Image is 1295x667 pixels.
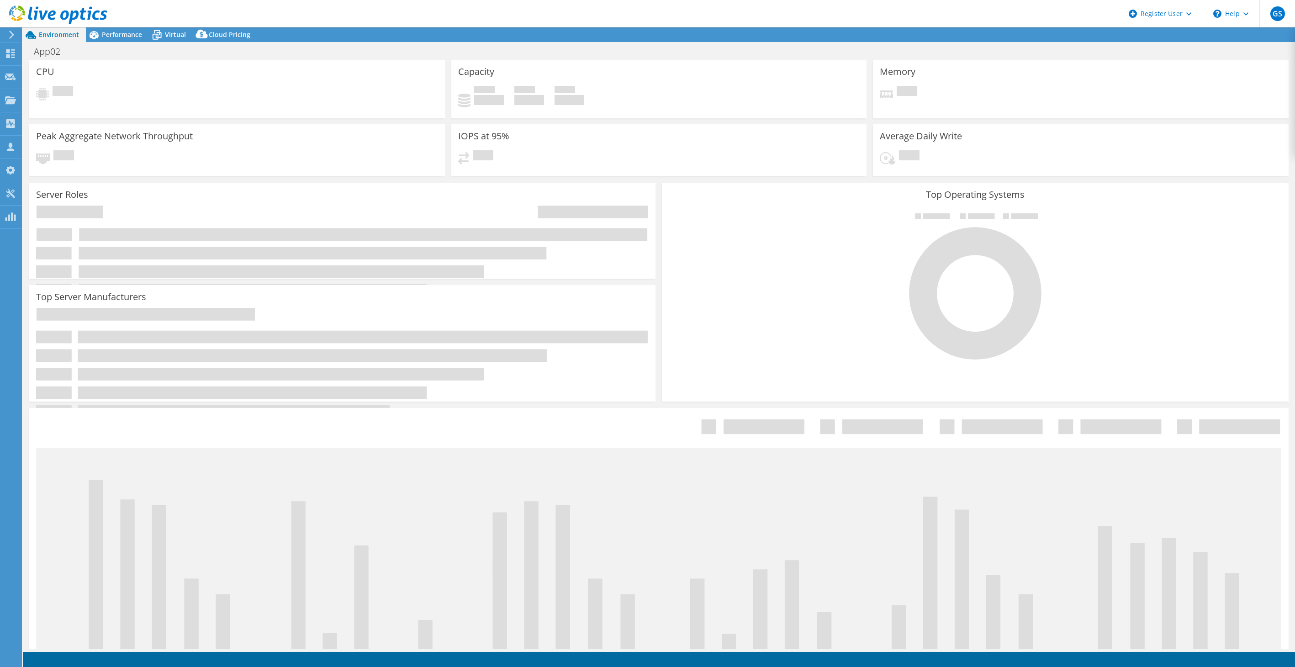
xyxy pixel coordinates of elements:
span: Total [555,86,575,95]
h4: 0 GiB [555,95,584,105]
span: Virtual [165,30,186,39]
span: Performance [102,30,142,39]
h4: 0 GiB [514,95,544,105]
span: Pending [897,86,917,98]
svg: \n [1213,10,1221,18]
span: Environment [39,30,79,39]
span: Pending [53,86,73,98]
span: Used [474,86,495,95]
h3: IOPS at 95% [458,131,509,141]
span: Free [514,86,535,95]
h3: Capacity [458,67,494,77]
span: Cloud Pricing [209,30,250,39]
span: Pending [473,150,493,163]
h3: Top Server Manufacturers [36,292,146,302]
h3: Memory [880,67,915,77]
h3: CPU [36,67,54,77]
h3: Top Operating Systems [669,190,1281,200]
h3: Peak Aggregate Network Throughput [36,131,193,141]
h1: App02 [30,47,74,57]
span: Pending [53,150,74,163]
span: GS [1270,6,1285,21]
h4: 0 GiB [474,95,504,105]
h3: Server Roles [36,190,88,200]
h3: Average Daily Write [880,131,962,141]
span: Pending [899,150,920,163]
